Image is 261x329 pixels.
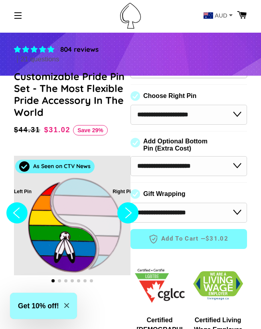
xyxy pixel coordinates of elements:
[135,269,185,303] img: 1705457225.png
[14,46,56,53] span: 4.83 stars
[14,124,42,135] span: $44.31
[60,45,99,53] span: 804 reviews
[215,12,227,18] span: AUD
[206,235,228,243] span: $31.02
[14,156,130,275] div: 1 / 7
[130,229,247,249] button: Add to Cart —$31.02
[120,3,141,29] img: Pin-Ace
[44,126,71,134] span: $31.02
[21,55,59,64] span: 21 questions
[193,271,243,300] img: 1706832627.png
[142,234,235,244] span: Add to Cart —
[14,70,130,118] h1: Customizable Pride Pin Set - The Most Flexible Pride Accessory In The World
[4,144,30,286] button: Previous slide
[117,144,138,286] button: Next slide
[73,125,108,135] span: Save 29%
